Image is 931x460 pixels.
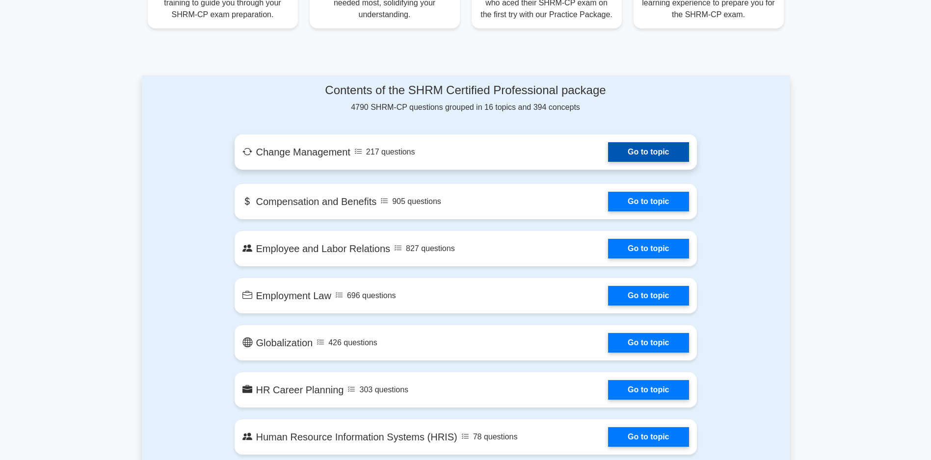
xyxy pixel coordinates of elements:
[608,142,689,162] a: Go to topic
[608,286,689,306] a: Go to topic
[608,380,689,400] a: Go to topic
[608,427,689,447] a: Go to topic
[608,192,689,211] a: Go to topic
[235,83,697,98] h4: Contents of the SHRM Certified Professional package
[608,239,689,258] a: Go to topic
[608,333,689,353] a: Go to topic
[235,83,697,113] div: 4790 SHRM-CP questions grouped in 16 topics and 394 concepts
